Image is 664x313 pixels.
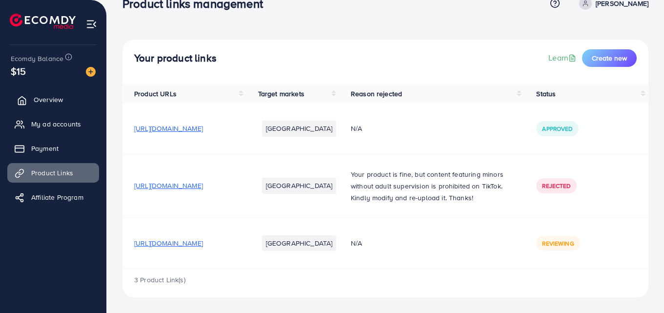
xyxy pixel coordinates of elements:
[31,119,81,129] span: My ad accounts
[548,52,578,63] a: Learn
[351,89,402,99] span: Reason rejected
[7,114,99,134] a: My ad accounts
[86,19,97,30] img: menu
[11,54,63,63] span: Ecomdy Balance
[134,89,177,99] span: Product URLs
[134,52,217,64] h4: Your product links
[351,168,513,204] p: Your product is fine, but content featuring minors without adult supervision is prohibited on Tik...
[10,14,76,29] img: logo
[542,239,574,248] span: Reviewing
[351,238,362,248] span: N/A
[31,168,73,178] span: Product Links
[7,139,99,158] a: Payment
[542,125,572,133] span: Approved
[134,238,203,248] span: [URL][DOMAIN_NAME]
[592,53,627,63] span: Create new
[262,121,337,136] li: [GEOGRAPHIC_DATA]
[351,124,362,133] span: N/A
[31,192,83,202] span: Affiliate Program
[7,90,99,109] a: Overview
[34,95,63,104] span: Overview
[582,49,637,67] button: Create new
[623,269,657,306] iframe: Chat
[134,275,185,285] span: 3 Product Link(s)
[134,124,203,133] span: [URL][DOMAIN_NAME]
[86,67,96,77] img: image
[134,181,203,190] span: [URL][DOMAIN_NAME]
[11,64,26,78] span: $15
[31,144,59,153] span: Payment
[7,188,99,207] a: Affiliate Program
[7,163,99,183] a: Product Links
[542,182,570,190] span: Rejected
[262,235,337,251] li: [GEOGRAPHIC_DATA]
[536,89,556,99] span: Status
[262,178,337,193] li: [GEOGRAPHIC_DATA]
[258,89,304,99] span: Target markets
